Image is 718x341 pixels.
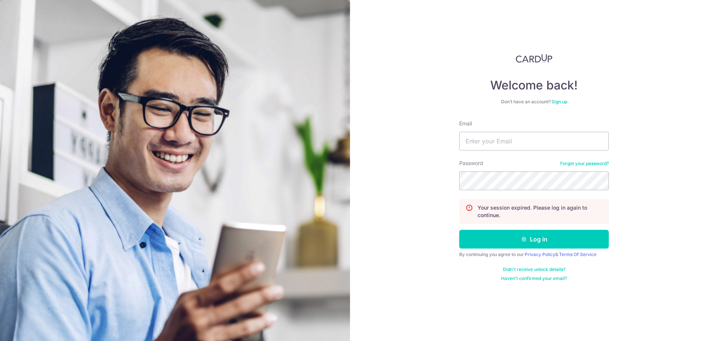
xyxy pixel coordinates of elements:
div: Don’t have an account? [459,99,609,105]
p: Your session expired. Please log in again to continue. [478,204,602,219]
button: Log in [459,230,609,249]
a: Didn't receive unlock details? [503,267,565,273]
a: Privacy Policy [525,252,555,257]
a: Sign up [552,99,567,104]
input: Enter your Email [459,132,609,150]
label: Password [459,159,483,167]
label: Email [459,120,472,127]
a: Haven't confirmed your email? [501,275,567,281]
a: Forgot your password? [560,161,609,167]
img: CardUp Logo [516,54,552,63]
div: By continuing you agree to our & [459,252,609,258]
h4: Welcome back! [459,78,609,93]
a: Terms Of Service [559,252,596,257]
